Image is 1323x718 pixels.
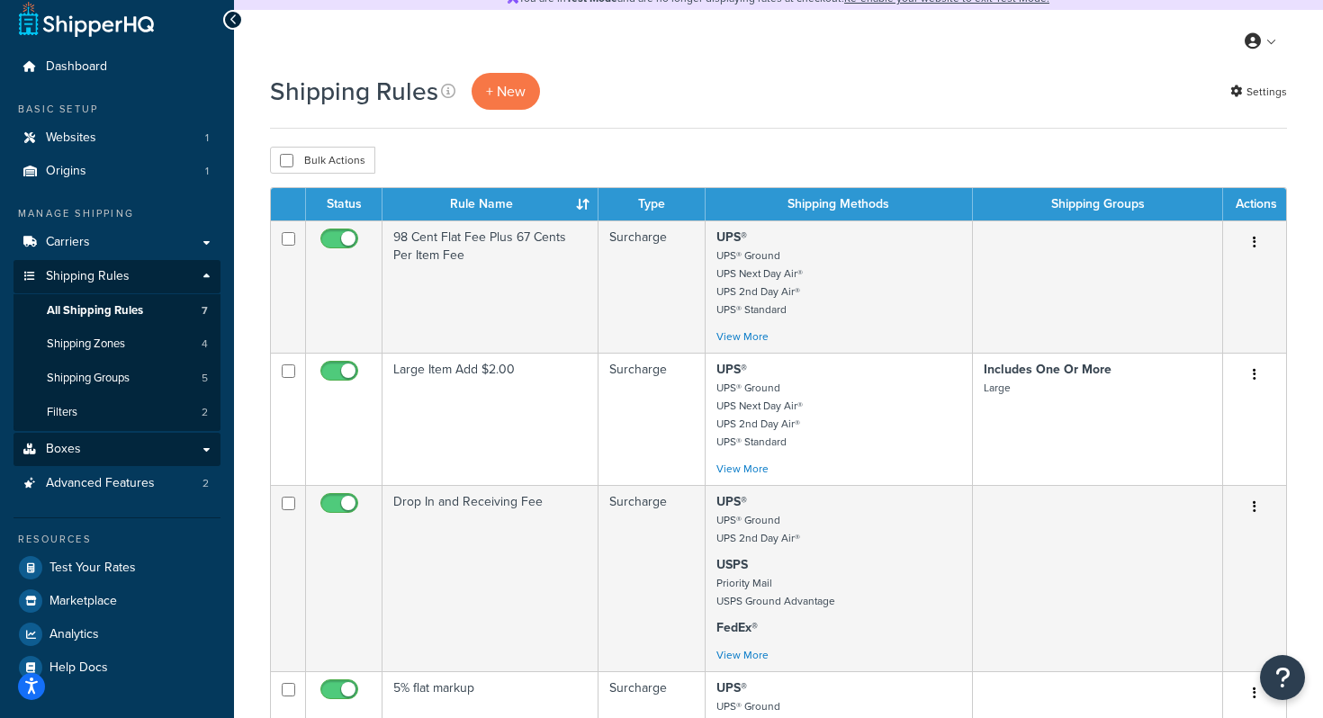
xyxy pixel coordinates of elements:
[13,396,220,429] li: Filters
[202,371,208,386] span: 5
[13,294,220,328] a: All Shipping Rules 7
[49,660,108,676] span: Help Docs
[270,74,438,109] h1: Shipping Rules
[1223,188,1286,220] th: Actions
[1260,655,1305,700] button: Open Resource Center
[49,561,136,576] span: Test Your Rates
[49,627,99,642] span: Analytics
[13,467,220,500] li: Advanced Features
[13,618,220,651] a: Analytics
[46,269,130,284] span: Shipping Rules
[13,585,220,617] a: Marketplace
[46,442,81,457] span: Boxes
[598,220,706,353] td: Surcharge
[205,164,209,179] span: 1
[716,678,747,697] strong: UPS®
[46,59,107,75] span: Dashboard
[47,337,125,352] span: Shipping Zones
[202,337,208,352] span: 4
[716,555,748,574] strong: USPS
[382,220,598,353] td: 98 Cent Flat Fee Plus 67 Cents Per Item Fee
[716,618,758,637] strong: FedEx®
[472,73,540,110] p: + New
[46,235,90,250] span: Carriers
[13,155,220,188] a: Origins 1
[19,1,154,37] a: ShipperHQ Home
[706,188,973,220] th: Shipping Methods
[47,303,143,319] span: All Shipping Rules
[716,360,747,379] strong: UPS®
[382,485,598,671] td: Drop In and Receiving Fee
[49,594,117,609] span: Marketplace
[202,405,208,420] span: 2
[598,353,706,485] td: Surcharge
[716,461,769,477] a: View More
[13,532,220,547] div: Resources
[13,121,220,155] a: Websites 1
[13,328,220,361] li: Shipping Zones
[47,405,77,420] span: Filters
[13,362,220,395] li: Shipping Groups
[13,552,220,584] a: Test Your Rates
[46,476,155,491] span: Advanced Features
[382,353,598,485] td: Large Item Add $2.00
[984,360,1111,379] strong: Includes One Or More
[270,147,375,174] button: Bulk Actions
[13,102,220,117] div: Basic Setup
[13,294,220,328] li: All Shipping Rules
[13,362,220,395] a: Shipping Groups 5
[716,380,803,450] small: UPS® Ground UPS Next Day Air® UPS 2nd Day Air® UPS® Standard
[13,651,220,684] a: Help Docs
[13,206,220,221] div: Manage Shipping
[598,188,706,220] th: Type
[46,130,96,146] span: Websites
[716,647,769,663] a: View More
[716,247,803,318] small: UPS® Ground UPS Next Day Air® UPS 2nd Day Air® UPS® Standard
[202,476,209,491] span: 2
[382,188,598,220] th: Rule Name : activate to sort column ascending
[1230,79,1287,104] a: Settings
[13,260,220,293] a: Shipping Rules
[984,380,1011,396] small: Large
[716,575,835,609] small: Priority Mail USPS Ground Advantage
[716,228,747,247] strong: UPS®
[13,226,220,259] a: Carriers
[716,492,747,511] strong: UPS®
[973,188,1223,220] th: Shipping Groups
[598,485,706,671] td: Surcharge
[716,328,769,345] a: View More
[306,188,382,220] th: Status
[13,328,220,361] a: Shipping Zones 4
[202,303,208,319] span: 7
[46,164,86,179] span: Origins
[47,371,130,386] span: Shipping Groups
[716,512,800,546] small: UPS® Ground UPS 2nd Day Air®
[13,50,220,84] a: Dashboard
[205,130,209,146] span: 1
[13,396,220,429] a: Filters 2
[13,260,220,431] li: Shipping Rules
[13,155,220,188] li: Origins
[13,433,220,466] a: Boxes
[13,467,220,500] a: Advanced Features 2
[13,121,220,155] li: Websites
